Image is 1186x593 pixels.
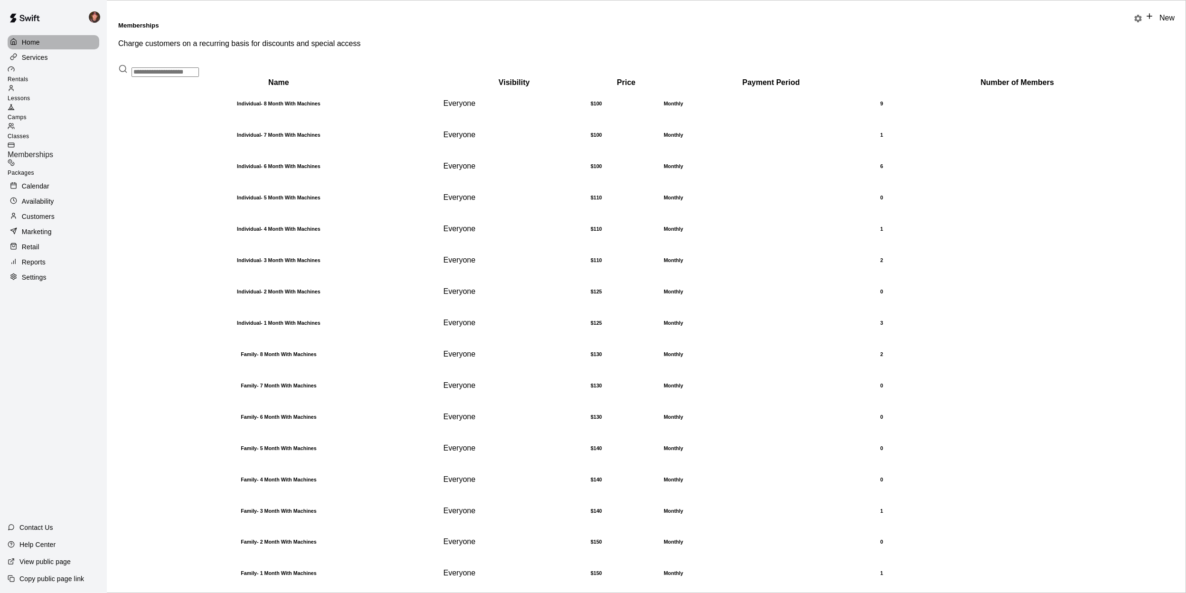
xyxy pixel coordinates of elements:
div: Home [8,35,99,49]
h6: $150 [591,570,662,576]
h6: 1 [880,226,1154,232]
h6: $140 [591,445,662,451]
div: This membership is visible to all customers [440,319,589,327]
a: Lessons [8,85,107,104]
div: This membership is visible to all customers [440,256,589,264]
h6: Individual- 8 Month With Machines [120,101,438,106]
h6: Family- 3 Month With Machines [120,508,438,514]
h6: $125 [591,289,662,294]
h6: $125 [591,320,662,326]
p: Retail [22,242,39,252]
span: Everyone [440,99,480,107]
h6: Monthly [664,351,878,357]
p: Home [22,38,40,47]
b: Price [617,78,635,86]
h6: Family- 2 Month With Machines [120,539,438,545]
div: This membership is visible to all customers [440,475,589,484]
h6: 1 [880,132,1154,138]
h6: Monthly [664,320,878,326]
span: Camps [8,114,27,121]
div: Customers [8,209,99,224]
h6: Monthly [664,195,878,200]
h5: Memberships [118,22,360,29]
span: Everyone [440,475,480,483]
h6: Family- 1 Month With Machines [120,570,438,576]
a: Packages [8,159,107,178]
h6: Individual- 7 Month With Machines [120,132,438,138]
b: Number of Members [980,78,1054,86]
div: Calendar [8,179,99,193]
h6: 6 [880,163,1154,169]
a: New [1145,14,1175,22]
span: Everyone [440,350,480,358]
p: Contact Us [19,523,53,532]
h6: Family- 7 Month With Machines [120,383,438,388]
p: Reports [22,257,46,267]
p: Settings [22,273,47,282]
p: Availability [22,197,54,206]
p: Calendar [22,181,49,191]
span: Everyone [440,381,480,389]
h6: Individual- 1 Month With Machines [120,320,438,326]
span: Memberships [8,151,53,159]
div: This membership is visible to all customers [440,507,589,515]
img: Mike Skogen [89,11,100,23]
a: Marketing [8,225,99,239]
h6: Monthly [664,257,878,263]
a: Settings [8,270,99,284]
span: Classes [8,133,29,140]
h6: Individual- 3 Month With Machines [120,257,438,263]
p: Marketing [22,227,52,236]
h6: $100 [591,101,662,106]
h6: Monthly [664,132,878,138]
span: Rentals [8,76,28,83]
h6: Monthly [664,477,878,482]
h6: $150 [591,539,662,545]
h6: $110 [591,226,662,232]
span: Everyone [440,225,480,233]
h6: Monthly [664,101,878,106]
span: Everyone [440,193,480,201]
div: Memberships [8,141,107,159]
h6: Monthly [664,383,878,388]
a: Reports [8,255,99,269]
h6: 1 [880,508,1154,514]
span: Lessons [8,95,30,102]
div: This membership is visible to all customers [440,99,589,108]
div: This membership is visible to all customers [440,444,589,452]
h6: $110 [591,257,662,263]
span: Everyone [440,537,480,546]
div: This membership is visible to all customers [440,381,589,390]
div: This membership is visible to all customers [440,569,589,577]
a: Camps [8,104,107,122]
b: Visibility [499,78,530,86]
span: Everyone [440,162,480,170]
h6: 0 [880,539,1154,545]
span: Everyone [440,569,480,577]
h6: 0 [880,289,1154,294]
h6: Family- 5 Month With Machines [120,445,438,451]
a: Rentals [8,66,107,85]
span: Everyone [440,444,480,452]
div: This membership is visible to all customers [440,131,589,139]
p: Help Center [19,540,56,549]
h6: 0 [880,195,1154,200]
h6: 2 [880,257,1154,263]
p: Copy public page link [19,574,84,584]
h6: Individual- 5 Month With Machines [120,195,438,200]
div: This membership is visible to all customers [440,225,589,233]
h6: Family- 4 Month With Machines [120,477,438,482]
span: Packages [8,169,34,176]
h6: Monthly [664,445,878,451]
div: This membership is visible to all customers [440,162,589,170]
p: View public page [19,557,71,566]
span: Everyone [440,131,480,139]
a: Services [8,50,99,65]
h6: 0 [880,414,1154,420]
